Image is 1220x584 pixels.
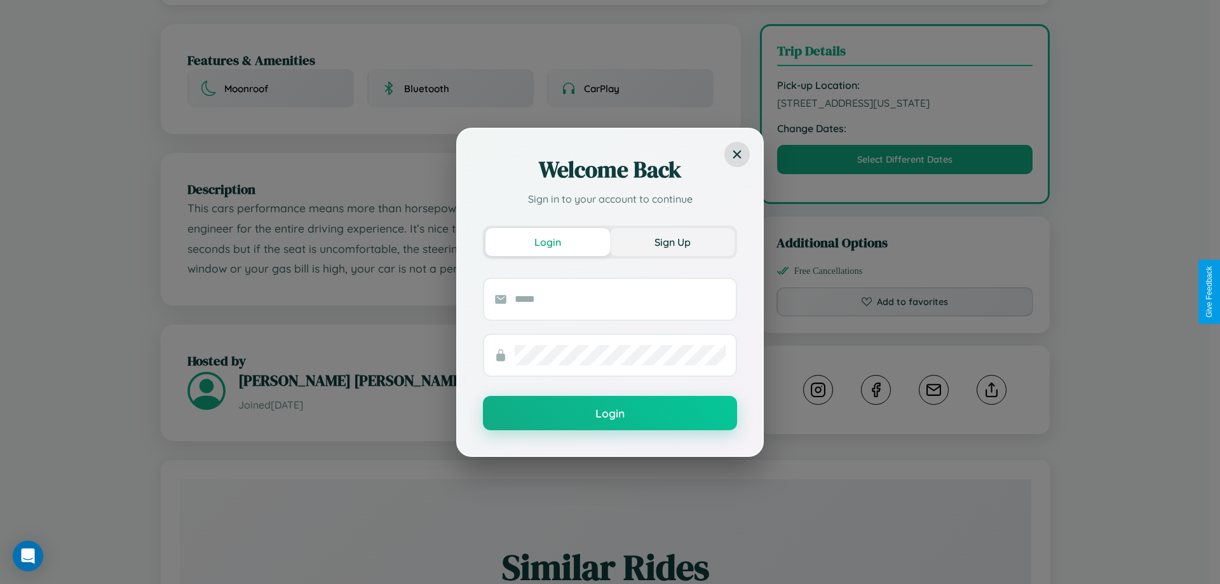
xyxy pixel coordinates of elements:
[485,228,610,256] button: Login
[13,541,43,571] div: Open Intercom Messenger
[483,191,737,207] p: Sign in to your account to continue
[483,154,737,185] h2: Welcome Back
[483,396,737,430] button: Login
[610,228,735,256] button: Sign Up
[1205,266,1214,318] div: Give Feedback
